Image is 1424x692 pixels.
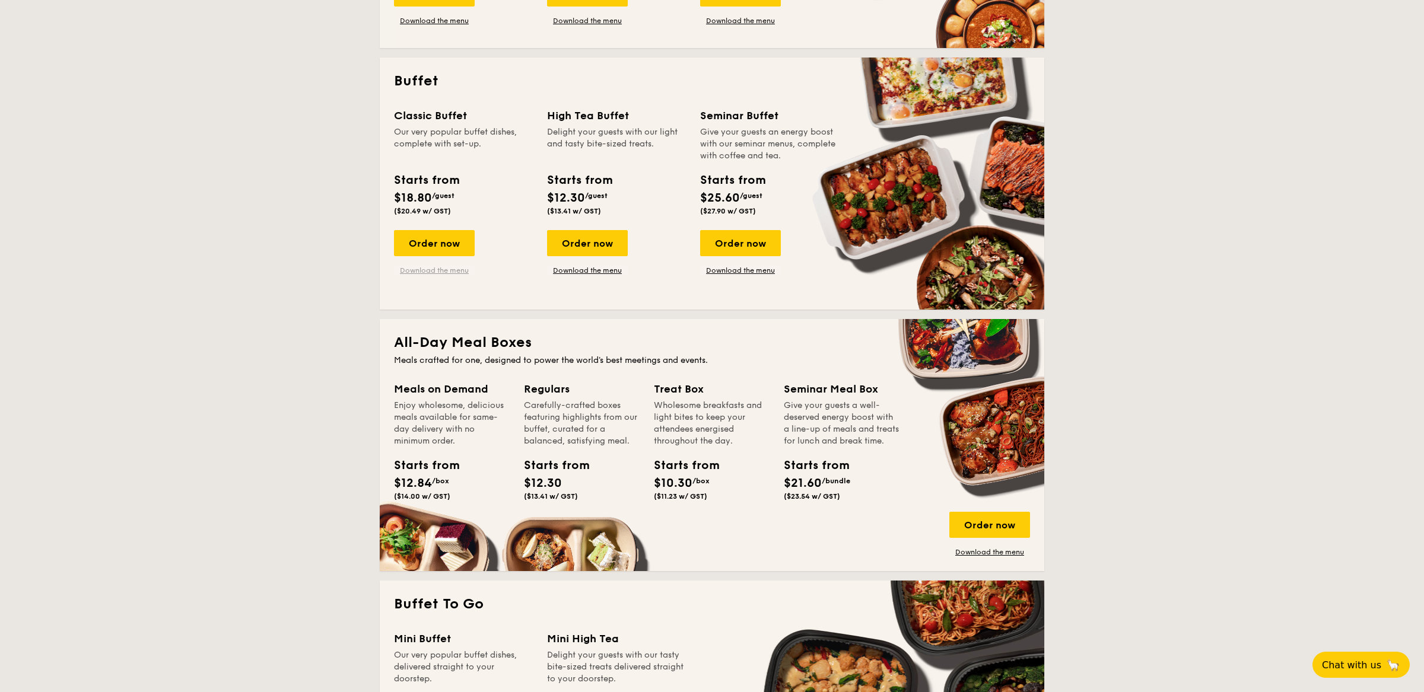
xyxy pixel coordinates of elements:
[585,192,608,200] span: /guest
[654,476,692,490] span: $10.30
[394,191,432,205] span: $18.80
[394,400,510,447] div: Enjoy wholesome, delicious meals available for same-day delivery with no minimum order.
[654,400,770,447] div: Wholesome breakfasts and light bites to keep your attendees energised throughout the day.
[700,191,740,205] span: $25.60
[700,107,839,124] div: Seminar Buffet
[394,476,432,490] span: $12.84
[394,381,510,397] div: Meals on Demand
[784,492,840,500] span: ($23.54 w/ GST)
[654,457,707,474] div: Starts from
[547,630,686,647] div: Mini High Tea
[1312,652,1410,678] button: Chat with us🦙
[394,630,533,647] div: Mini Buffet
[394,492,450,500] span: ($14.00 w/ GST)
[700,16,781,25] a: Download the menu
[784,381,899,397] div: Seminar Meal Box
[547,107,686,124] div: High Tea Buffet
[524,476,562,490] span: $12.30
[822,477,850,485] span: /bundle
[394,16,475,25] a: Download the menu
[692,477,710,485] span: /box
[700,207,756,215] span: ($27.90 w/ GST)
[700,230,781,256] div: Order now
[784,457,837,474] div: Starts from
[432,192,454,200] span: /guest
[547,191,585,205] span: $12.30
[394,649,533,685] div: Our very popular buffet dishes, delivered straight to your doorstep.
[700,126,839,162] div: Give your guests an energy boost with our seminar menus, complete with coffee and tea.
[524,400,640,447] div: Carefully-crafted boxes featuring highlights from our buffet, curated for a balanced, satisfying ...
[432,477,449,485] span: /box
[547,266,628,275] a: Download the menu
[394,266,475,275] a: Download the menu
[740,192,762,200] span: /guest
[654,381,770,397] div: Treat Box
[394,171,459,189] div: Starts from
[547,171,612,189] div: Starts from
[394,72,1030,91] h2: Buffet
[394,595,1030,614] h2: Buffet To Go
[949,547,1030,557] a: Download the menu
[547,649,686,685] div: Delight your guests with our tasty bite-sized treats delivered straight to your doorstep.
[654,492,707,500] span: ($11.23 w/ GST)
[949,512,1030,538] div: Order now
[524,457,577,474] div: Starts from
[394,355,1030,366] div: Meals crafted for one, designed to power the world's best meetings and events.
[700,171,765,189] div: Starts from
[547,126,686,162] div: Delight your guests with our light and tasty bite-sized treats.
[700,266,781,275] a: Download the menu
[784,400,899,447] div: Give your guests a well-deserved energy boost with a line-up of meals and treats for lunch and br...
[784,476,822,490] span: $21.60
[394,333,1030,352] h2: All-Day Meal Boxes
[547,16,628,25] a: Download the menu
[547,230,628,256] div: Order now
[394,230,475,256] div: Order now
[394,457,447,474] div: Starts from
[524,381,640,397] div: Regulars
[1322,659,1381,671] span: Chat with us
[524,492,578,500] span: ($13.41 w/ GST)
[394,207,451,215] span: ($20.49 w/ GST)
[1386,658,1400,672] span: 🦙
[547,207,601,215] span: ($13.41 w/ GST)
[394,107,533,124] div: Classic Buffet
[394,126,533,162] div: Our very popular buffet dishes, complete with set-up.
